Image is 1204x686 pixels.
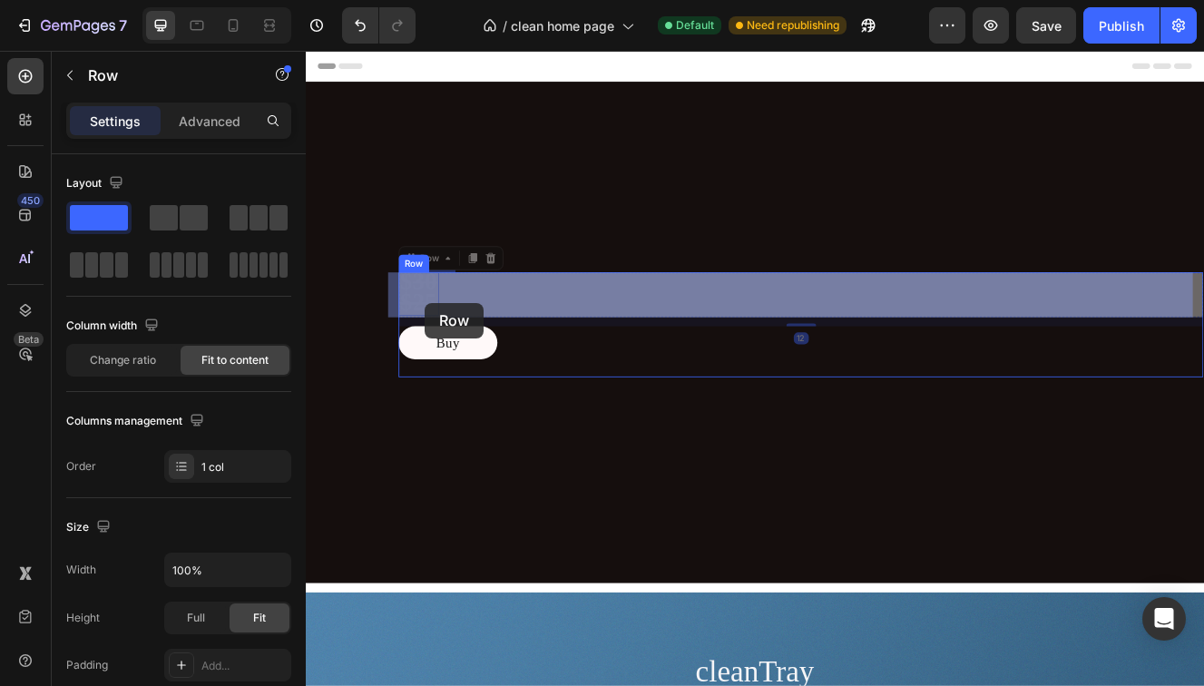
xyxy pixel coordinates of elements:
p: Settings [90,112,141,131]
button: Publish [1083,7,1160,44]
div: Publish [1099,16,1144,35]
div: Size [66,515,114,540]
div: Layout [66,171,127,196]
div: Beta [14,332,44,347]
span: Change ratio [90,352,156,368]
input: Auto [165,554,290,586]
button: 7 [7,7,135,44]
div: Height [66,610,100,626]
span: Save [1032,18,1062,34]
p: 7 [119,15,127,36]
p: Advanced [179,112,240,131]
p: Row [88,64,242,86]
button: Save [1016,7,1076,44]
div: Padding [66,657,108,673]
div: Width [66,562,96,578]
span: Need republishing [747,17,839,34]
iframe: Design area [306,51,1204,686]
div: 450 [17,193,44,208]
span: Full [187,610,205,626]
div: Add... [201,658,287,674]
div: Open Intercom Messenger [1142,597,1186,641]
div: Columns management [66,409,208,434]
span: / [503,16,507,35]
div: 1 col [201,459,287,475]
div: Order [66,458,96,475]
span: Fit to content [201,352,269,368]
span: Default [676,17,714,34]
span: Fit [253,610,266,626]
span: clean home page [511,16,614,35]
div: Undo/Redo [342,7,416,44]
div: Column width [66,314,162,338]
